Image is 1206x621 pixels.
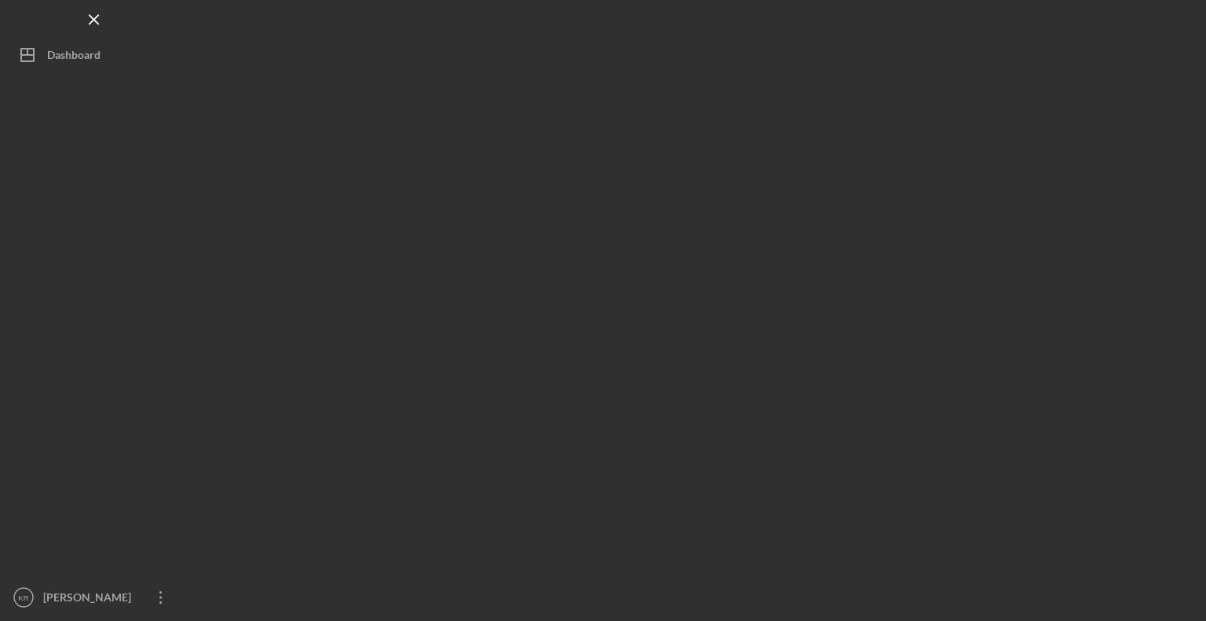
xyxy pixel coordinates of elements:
[8,582,181,613] button: KR[PERSON_NAME]
[18,594,28,602] text: KR
[8,39,181,71] button: Dashboard
[47,39,100,75] div: Dashboard
[39,582,141,617] div: [PERSON_NAME]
